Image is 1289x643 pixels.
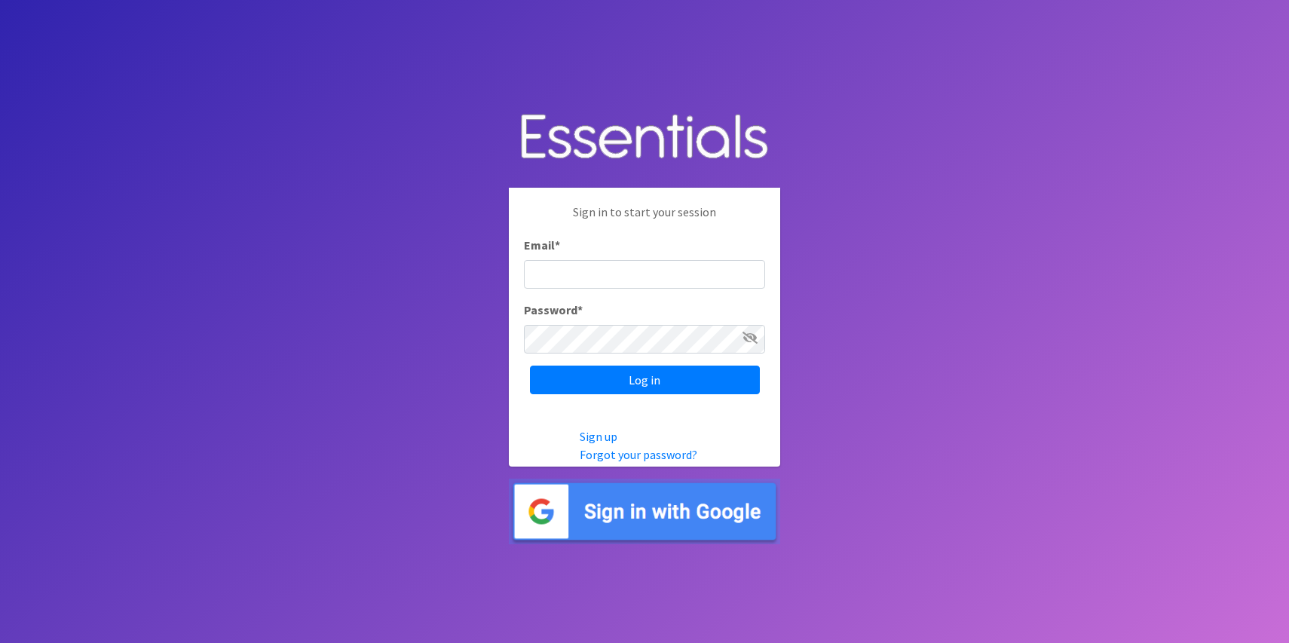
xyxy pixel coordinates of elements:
input: Log in [530,366,760,394]
label: Email [524,236,560,254]
p: Sign in to start your session [524,203,765,236]
img: Sign in with Google [509,479,780,544]
a: Forgot your password? [580,447,697,462]
abbr: required [577,302,583,317]
label: Password [524,301,583,319]
img: Human Essentials [509,99,780,176]
a: Sign up [580,429,617,444]
abbr: required [555,237,560,253]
